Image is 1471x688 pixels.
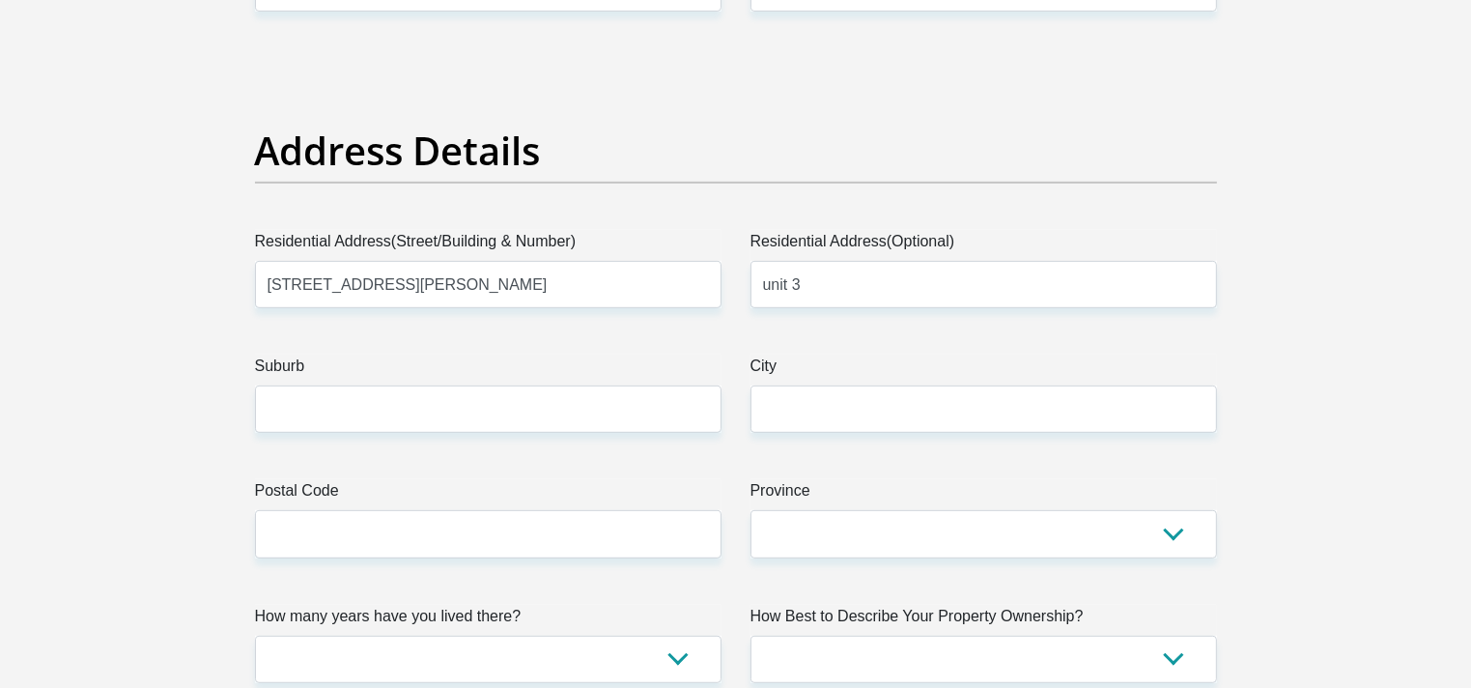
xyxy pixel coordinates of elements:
[255,386,721,433] input: Suburb
[255,128,1217,174] h2: Address Details
[750,355,1217,386] label: City
[255,355,721,386] label: Suburb
[750,386,1217,433] input: City
[750,636,1217,683] select: Please select a value
[255,605,721,636] label: How many years have you lived there?
[750,230,1217,261] label: Residential Address(Optional)
[255,261,721,308] input: Valid residential address
[255,230,721,261] label: Residential Address(Street/Building & Number)
[255,479,721,510] label: Postal Code
[750,261,1217,308] input: Address line 2 (Optional)
[750,479,1217,510] label: Province
[255,510,721,558] input: Postal Code
[750,605,1217,636] label: How Best to Describe Your Property Ownership?
[255,636,721,683] select: Please select a value
[750,510,1217,558] select: Please Select a Province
